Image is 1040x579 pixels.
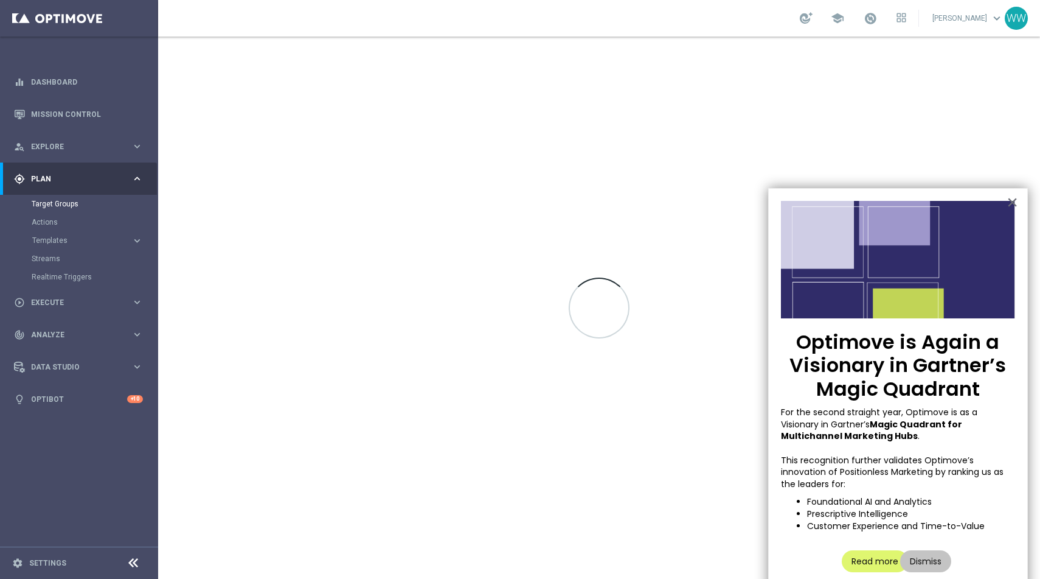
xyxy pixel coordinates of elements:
[31,143,131,150] span: Explore
[29,560,66,567] a: Settings
[807,521,1015,533] li: Customer Experience and Time-to-Value
[32,268,157,286] div: Realtime Triggers
[32,254,127,264] a: Streams
[900,550,951,572] button: Dismiss
[807,508,1015,521] li: Prescriptive Intelligence
[131,329,143,340] i: keyboard_arrow_right
[1005,7,1028,30] div: WW
[14,98,143,130] div: Mission Control
[31,66,143,98] a: Dashboard
[32,237,131,244] div: Templates
[32,195,157,213] div: Target Groups
[842,550,908,572] button: Read more
[31,175,131,183] span: Plan
[14,141,131,152] div: Explore
[32,217,127,227] a: Actions
[131,173,143,184] i: keyboard_arrow_right
[14,329,25,340] i: track_changes
[32,213,157,231] div: Actions
[131,297,143,308] i: keyboard_arrow_right
[131,361,143,373] i: keyboard_arrow_right
[14,66,143,98] div: Dashboard
[14,174,131,184] div: Plan
[831,12,844,25] span: school
[781,455,1016,491] p: This recognition further validates Optimove’s innovation of Positionless Marketing by ranking us ...
[14,141,25,152] i: person_search
[14,297,131,308] div: Execute
[781,418,964,443] strong: Magic Quadrant for Multichannel Marketing Hubs
[14,394,25,405] i: lightbulb
[990,12,1004,25] span: keyboard_arrow_down
[781,331,1016,401] p: Optimove is Again a Visionary in Gartner’s Magic Quadrant
[12,558,23,569] i: settings
[14,297,25,308] i: play_circle_outline
[32,250,157,268] div: Streams
[14,362,131,373] div: Data Studio
[131,235,143,247] i: keyboard_arrow_right
[781,406,980,430] span: For the second straight year, Optimove is as a Visionary in Gartner’s
[131,141,143,152] i: keyboard_arrow_right
[32,199,127,209] a: Target Groups
[32,272,127,282] a: Realtime Triggers
[31,363,131,371] span: Data Studio
[918,430,920,442] span: .
[127,395,143,403] div: +10
[32,237,119,244] span: Templates
[807,496,1015,508] li: Foundational AI and Analytics
[31,383,127,415] a: Optibot
[31,299,131,306] span: Execute
[931,9,1005,27] a: [PERSON_NAME]
[14,174,25,184] i: gps_fixed
[31,98,143,130] a: Mission Control
[32,231,157,250] div: Templates
[14,383,143,415] div: Optibot
[31,331,131,339] span: Analyze
[1007,192,1018,212] button: Close
[14,329,131,340] div: Analyze
[14,77,25,88] i: equalizer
